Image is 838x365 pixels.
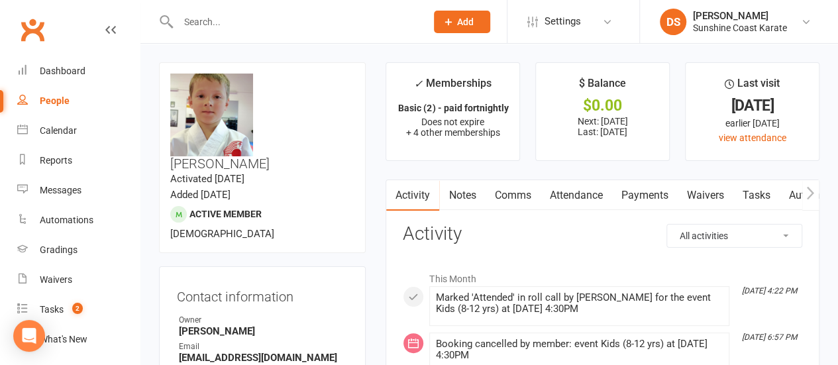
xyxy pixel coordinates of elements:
[414,78,423,90] i: ✓
[693,22,787,34] div: Sunshine Coast Karate
[179,325,348,337] strong: [PERSON_NAME]
[40,125,77,136] div: Calendar
[40,244,78,255] div: Gradings
[16,13,49,46] a: Clubworx
[403,224,802,244] h3: Activity
[548,99,657,113] div: $0.00
[677,180,733,211] a: Waivers
[421,117,484,127] span: Does not expire
[179,314,348,327] div: Owner
[40,155,72,166] div: Reports
[485,180,540,211] a: Comms
[698,116,807,130] div: earlier [DATE]
[17,86,140,116] a: People
[406,127,500,138] span: + 4 other memberships
[725,75,780,99] div: Last visit
[579,75,626,99] div: $ Balance
[40,304,64,315] div: Tasks
[40,274,72,285] div: Waivers
[548,116,657,137] p: Next: [DATE] Last: [DATE]
[40,185,81,195] div: Messages
[72,303,83,314] span: 2
[17,176,140,205] a: Messages
[435,292,723,315] div: Marked 'Attended' in roll call by [PERSON_NAME] for the event Kids (8-12 yrs) at [DATE] 4:30PM
[435,339,723,361] div: Booking cancelled by member: event Kids (8-12 yrs) at [DATE] 4:30PM
[17,56,140,86] a: Dashboard
[179,352,348,364] strong: [EMAIL_ADDRESS][DOMAIN_NAME]
[170,74,354,171] h3: [PERSON_NAME]
[414,75,492,99] div: Memberships
[742,286,797,295] i: [DATE] 4:22 PM
[403,265,802,286] li: This Month
[398,103,508,113] strong: Basic (2) - paid fortnightly
[17,235,140,265] a: Gradings
[719,132,786,143] a: view attendance
[40,215,93,225] div: Automations
[17,116,140,146] a: Calendar
[17,146,140,176] a: Reports
[457,17,474,27] span: Add
[439,180,485,211] a: Notes
[434,11,490,33] button: Add
[170,173,244,185] time: Activated [DATE]
[179,340,348,353] div: Email
[40,95,70,106] div: People
[40,334,87,344] div: What's New
[17,265,140,295] a: Waivers
[40,66,85,76] div: Dashboard
[13,320,45,352] div: Open Intercom Messenger
[733,180,779,211] a: Tasks
[611,180,677,211] a: Payments
[17,325,140,354] a: What's New
[742,333,797,342] i: [DATE] 6:57 PM
[170,228,274,240] span: [DEMOGRAPHIC_DATA]
[170,189,231,201] time: Added [DATE]
[17,205,140,235] a: Automations
[660,9,686,35] div: DS
[693,10,787,22] div: [PERSON_NAME]
[170,74,253,156] img: image1725514725.png
[540,180,611,211] a: Attendance
[189,209,262,219] span: Active member
[174,13,417,31] input: Search...
[17,295,140,325] a: Tasks 2
[698,99,807,113] div: [DATE]
[386,180,439,211] a: Activity
[545,7,581,36] span: Settings
[177,284,348,304] h3: Contact information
